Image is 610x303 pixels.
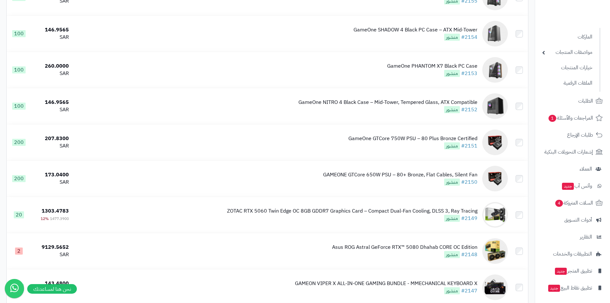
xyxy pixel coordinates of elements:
a: #2148 [461,251,477,258]
a: خيارات المنتجات [539,61,596,75]
span: 4 [555,200,563,207]
div: 146.9565 [34,99,69,106]
div: SAR [34,142,69,150]
div: GameOne PHANTOM X7 Black PC Case [387,63,477,70]
a: #2153 [461,70,477,77]
div: SAR [34,179,69,186]
a: #2150 [461,178,477,186]
div: GameOne GTCore 750W PSU – 80 Plus Bronze Certified [348,135,477,142]
span: منشور [444,251,460,258]
a: إشعارات التحويلات البنكية [539,144,606,160]
div: ZOTAC RTX 5060 Twin Edge OC 8GB GDDR7 Graphics Card – Compact Dual-Fan Cooling, DLSS 3, Ray Tracing [227,207,477,215]
div: Asus ROG Astral GeForce RTX™ 5080 Dhahab CORE OC Edition [332,244,477,251]
a: مواصفات المنتجات [539,46,596,59]
a: #2154 [461,33,477,41]
span: 1 [549,115,556,122]
a: الملفات الرقمية [539,76,596,90]
span: 200 [12,139,26,146]
span: التقارير [580,232,592,241]
span: 2 [15,248,23,255]
span: جديد [548,285,560,292]
span: منشور [444,142,460,149]
a: #2149 [461,215,477,222]
span: منشور [444,70,460,77]
a: تطبيق المتجرجديد [539,263,606,279]
img: ZOTAC RTX 5060 Twin Edge OC 8GB GDDR7 Graphics Card – Compact Dual-Fan Cooling, DLSS 3, Ray Tracing [482,202,508,228]
span: الطلبات [578,97,593,105]
span: 200 [12,175,26,182]
div: SAR [34,106,69,114]
div: 173.0400 [34,171,69,179]
span: تطبيق المتجر [554,266,592,275]
a: التقارير [539,229,606,245]
a: وآتس آبجديد [539,178,606,194]
img: GameOne GTCore 750W PSU – 80 Plus Bronze Certified [482,130,508,155]
span: 100 [12,30,26,37]
img: Asus ROG Astral GeForce RTX™ 5080 Dhahab CORE OC Edition [482,238,508,264]
span: العملاء [580,164,592,173]
span: المراجعات والأسئلة [548,114,593,122]
div: 143.4800 [34,280,69,287]
div: SAR [34,34,69,41]
img: GameOne NITRO 4 Black Case – Mid-Tower, Tempered Glass, ATX Compatible [482,93,508,119]
img: logo-2.png [566,18,604,31]
div: 207.8300 [34,135,69,142]
span: 1477.3900 [50,216,69,222]
a: أدوات التسويق [539,212,606,228]
span: التطبيقات والخدمات [553,249,592,258]
a: #2152 [461,106,477,114]
div: GAMEON VIPER X ALL-IN-ONE GAMING BUNDLE - MMECHANICAL KEYBOARD X [295,280,477,287]
a: #2147 [461,287,477,295]
img: GameOne PHANTOM X7 Black PC Case [482,57,508,83]
span: منشور [444,179,460,186]
div: SAR [34,70,69,77]
span: السلات المتروكة [555,198,593,207]
a: طلبات الإرجاع [539,127,606,143]
img: GAMEONE GTCore 650W PSU – 80+ Bronze, Flat Cables, Silent Fan [482,166,508,191]
a: التطبيقات والخدمات [539,246,606,262]
a: المراجعات والأسئلة1 [539,110,606,126]
span: 1303.4783 [42,207,69,215]
div: 146.9565 [34,26,69,34]
div: GAMEONE GTCore 650W PSU – 80+ Bronze, Flat Cables, Silent Fan [323,171,477,179]
span: منشور [444,287,460,294]
span: جديد [562,183,574,190]
div: GameOne SHADOW 4 Black PC Case – ATX Mid-Tower [354,26,477,34]
img: GAMEON VIPER X ALL-IN-ONE GAMING BUNDLE - MMECHANICAL KEYBOARD X [482,274,508,300]
a: السلات المتروكة4 [539,195,606,211]
span: إشعارات التحويلات البنكية [544,147,593,156]
span: 12% [41,216,49,222]
img: GameOne SHADOW 4 Black PC Case – ATX Mid-Tower [482,21,508,46]
div: GameOne NITRO 4 Black Case – Mid-Tower, Tempered Glass, ATX Compatible [298,99,477,106]
span: أدوات التسويق [564,215,592,224]
a: تطبيق نقاط البيعجديد [539,280,606,296]
a: #2151 [461,142,477,150]
a: الطلبات [539,93,606,109]
span: منشور [444,215,460,222]
span: 100 [12,66,26,73]
a: العملاء [539,161,606,177]
span: منشور [444,34,460,41]
span: منشور [444,106,460,113]
span: 100 [12,103,26,110]
a: الماركات [539,30,596,44]
span: 20 [14,211,24,218]
div: SAR [34,251,69,258]
span: تطبيق نقاط البيع [548,283,592,292]
div: 9129.5652 [34,244,69,251]
div: 260.0000 [34,63,69,70]
span: جديد [555,268,567,275]
span: طلبات الإرجاع [567,130,593,139]
span: وآتس آب [561,181,592,190]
